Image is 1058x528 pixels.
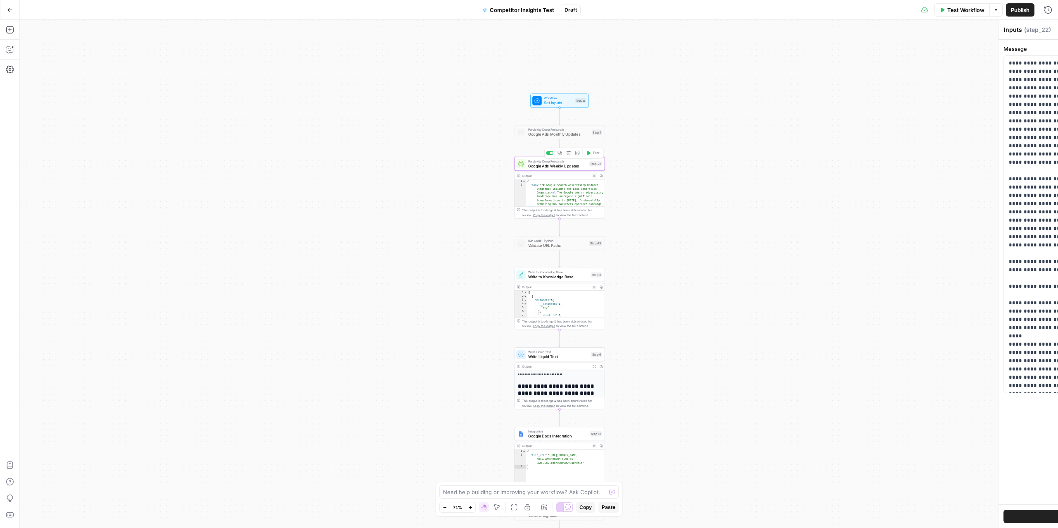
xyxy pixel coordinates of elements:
[533,324,555,327] span: Copy the output
[514,427,605,489] div: IntegrationGoogle Docs IntegrationStep 12Output{ "file_url":"[URL][DOMAIN_NAME] /d/17uOnknHNSNMTc...
[559,139,560,156] g: Edge from step_1 to step_22
[514,157,605,219] div: Perplexity Deep ResearchGoogle Ads Weekly UpdatesStep 22TestOutput{ "body":"# Google Search Adver...
[528,127,589,132] span: Perplexity Deep Research
[544,100,573,105] span: Set Inputs
[522,319,602,329] div: This output is too large & has been abbreviated for review. to view the full content.
[584,149,602,157] button: Test
[559,108,560,125] g: Edge from start to step_1
[522,444,589,448] div: Output
[522,179,526,183] span: Toggle code folding, rows 1 through 3
[1024,26,1051,34] span: ( step_22 )
[590,431,602,437] div: Step 12
[589,241,602,246] div: Step 43
[522,364,589,368] div: Output
[591,352,602,357] div: Step 6
[515,310,527,313] div: 6
[1011,6,1029,14] span: Publish
[514,506,605,521] div: IntegrationGmail IntegrationStep 23
[518,431,524,437] img: Instagram%20post%20-%201%201.png
[528,274,589,280] span: Write to Knowledge Base
[544,96,573,100] span: Workflow
[514,237,605,251] div: Run Code · PythonValidate URL PathsStep 43
[1004,26,1022,34] textarea: Inputs
[575,98,586,103] div: Inputs
[514,93,605,108] div: WorkflowSet InputsInputs
[559,219,560,236] g: Edge from step_22 to step_43
[528,131,589,137] span: Google Ads Monthly Updates
[559,330,560,347] g: Edge from step_3 to step_6
[593,151,600,156] span: Test
[515,465,526,468] div: 3
[515,313,527,317] div: 7
[598,502,619,513] button: Paste
[515,450,526,454] div: 1
[522,450,526,454] span: Toggle code folding, rows 1 through 3
[528,159,587,163] span: Perplexity Deep Research
[589,161,602,167] div: Step 22
[533,213,555,217] span: Copy the output
[515,294,527,298] div: 2
[522,173,589,178] div: Output
[522,284,589,289] div: Output
[515,454,526,465] div: 2
[490,6,554,14] span: Competitor Insights Test
[528,433,588,439] span: Google Docs Integration
[522,399,602,408] div: This output is too large & has been abbreviated for review. to view the full content.
[514,268,605,330] div: Write to Knowledge BaseWrite to Knowledge BaseStep 3Output[ { "metadata":{ "__languages":[ "eng" ...
[1006,3,1034,17] button: Publish
[579,504,592,511] span: Copy
[528,354,589,359] span: Write Liquid Text
[528,349,589,354] span: Write Liquid Text
[565,6,577,14] span: Draft
[947,6,984,14] span: Test Workflow
[559,410,560,427] g: Edge from step_6 to step_12
[591,272,602,277] div: Step 3
[528,513,587,518] span: Gmail Integration
[592,129,602,135] div: Step 1
[528,238,587,243] span: Run Code · Python
[533,404,555,407] span: Copy the output
[515,298,527,302] div: 3
[576,502,595,513] button: Copy
[515,291,527,294] div: 1
[559,251,560,268] g: Edge from step_43 to step_3
[528,242,587,248] span: Validate URL Paths
[524,298,527,302] span: Toggle code folding, rows 3 through 11
[515,306,527,310] div: 5
[477,3,559,17] button: Competitor Insights Test
[528,163,587,169] span: Google Ads Weekly Updates
[524,294,527,298] span: Toggle code folding, rows 2 through 12
[522,208,602,217] div: This output is too large & has been abbreviated for review. to view the full content.
[528,429,588,433] span: Integration
[524,291,527,294] span: Toggle code folding, rows 1 through 13
[934,3,989,17] button: Test Workflow
[515,302,527,306] div: 4
[528,270,589,275] span: Write to Knowledge Base
[453,504,462,511] span: 71%
[515,179,526,183] div: 1
[524,302,527,306] span: Toggle code folding, rows 4 through 6
[602,504,615,511] span: Paste
[514,125,605,139] div: Perplexity Deep ResearchGoogle Ads Monthly UpdatesStep 1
